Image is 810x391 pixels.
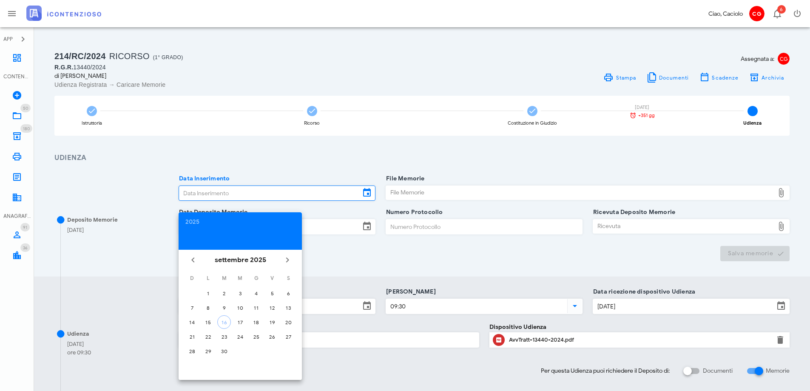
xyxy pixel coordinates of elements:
[23,126,30,131] span: 180
[250,334,263,340] div: 25
[280,252,295,268] button: Il prossimo mese
[202,344,215,358] button: 29
[384,208,443,217] label: Numero Protocollo
[743,121,762,126] div: Udienza
[218,319,230,325] div: 16
[281,330,295,343] button: 27
[249,271,264,285] th: G
[202,319,215,325] div: 15
[281,290,295,297] div: 6
[202,315,215,329] button: 15
[216,271,232,285] th: M
[67,216,118,224] div: Deposito Memorie
[386,299,566,314] input: Ora Udienza
[265,305,279,311] div: 12
[265,315,279,329] button: 19
[185,334,199,340] div: 21
[54,51,106,61] span: 214/RC/2024
[185,252,201,268] button: Il mese scorso
[217,301,231,314] button: 9
[3,212,31,220] div: ANAGRAFICA
[54,71,417,80] div: di [PERSON_NAME]
[176,174,230,183] label: Data Inserimento
[627,105,657,110] div: [DATE]
[250,305,263,311] div: 11
[185,305,199,311] div: 7
[217,344,231,358] button: 30
[54,80,417,89] div: Udienza Registrata → Caricare Memorie
[82,121,102,126] div: Istruttoria
[766,367,790,375] label: Memorie
[20,223,30,231] span: Distintivo
[744,71,790,83] button: Archivia
[598,71,641,83] a: Stampa
[217,290,231,297] div: 2
[659,74,689,81] span: Documenti
[20,104,31,112] span: Distintivo
[176,321,209,330] label: Sezione n°
[711,74,739,81] span: Scadenze
[3,73,31,80] div: CONTENZIOSO
[641,71,694,83] button: Documenti
[638,113,655,118] span: +351 gg
[20,124,32,133] span: Distintivo
[281,301,295,314] button: 13
[778,53,790,65] span: CG
[176,288,218,296] label: Data Udienza
[20,243,30,252] span: Distintivo
[233,330,247,343] button: 24
[179,186,360,200] input: Data Inserimento
[202,290,215,297] div: 1
[185,348,199,354] div: 28
[281,319,295,325] div: 20
[233,301,247,314] button: 10
[386,186,774,200] div: File Memorie
[179,333,478,347] input: Sezione n°
[281,334,295,340] div: 27
[265,286,279,300] button: 5
[304,121,320,126] div: Ricorso
[185,219,295,225] div: 2025
[202,330,215,343] button: 22
[250,286,263,300] button: 4
[217,305,231,311] div: 9
[749,6,765,21] span: CG
[250,330,263,343] button: 25
[233,290,247,297] div: 3
[217,330,231,343] button: 23
[265,319,279,325] div: 19
[384,174,425,183] label: File Memorie
[250,319,263,325] div: 18
[591,288,695,296] label: Data ricezione dispositivo Udienza
[185,319,199,325] div: 14
[202,348,215,354] div: 29
[217,315,231,329] button: 16
[153,54,183,60] span: (1° Grado)
[746,3,767,24] button: CG
[217,286,231,300] button: 2
[593,220,774,233] div: Ricevuta
[384,288,436,296] label: [PERSON_NAME]
[281,271,296,285] th: S
[202,286,215,300] button: 1
[54,64,73,71] span: R.G.R.
[281,305,295,311] div: 13
[265,290,279,297] div: 5
[217,348,231,354] div: 30
[67,330,89,338] div: Udienza
[386,220,582,234] input: Numero Protocollo
[67,226,84,234] div: [DATE]
[489,323,546,331] label: Dispositivo Udienza
[185,330,199,343] button: 21
[23,225,27,230] span: 91
[281,315,295,329] button: 20
[233,334,247,340] div: 24
[202,305,215,311] div: 8
[541,366,670,375] span: Per questa Udienza puoi richiedere il Deposito di:
[591,208,675,217] label: Ricevuta Deposito Memorie
[265,301,279,314] button: 12
[265,334,279,340] div: 26
[233,319,247,325] div: 17
[508,121,557,126] div: Costituzione in Giudizio
[265,330,279,343] button: 26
